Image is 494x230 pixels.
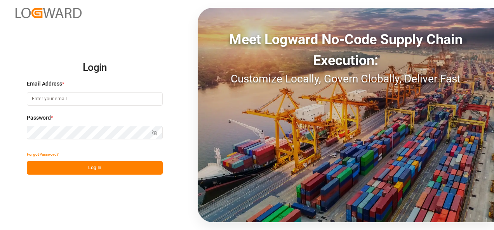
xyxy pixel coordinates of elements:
div: Meet Logward No-Code Supply Chain Execution: [198,29,494,71]
div: Customize Locally, Govern Globally, Deliver Fast [198,71,494,87]
img: Logward_new_orange.png [16,8,82,18]
input: Enter your email [27,92,163,106]
button: Log In [27,161,163,175]
button: Forgot Password? [27,148,59,161]
span: Password [27,114,51,122]
h2: Login [27,55,163,80]
span: Email Address [27,80,62,88]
